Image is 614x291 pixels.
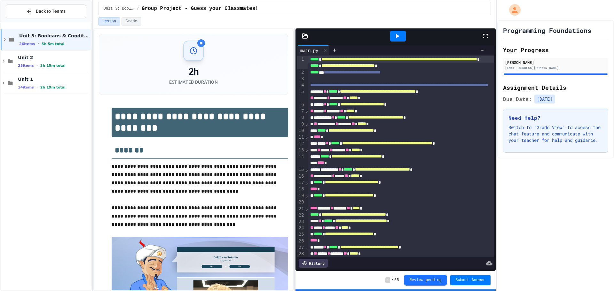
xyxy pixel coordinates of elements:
[534,95,555,103] span: [DATE]
[19,42,35,46] span: 26 items
[42,42,65,46] span: 5h 5m total
[122,17,141,26] button: Grade
[297,56,305,69] div: 1
[297,45,329,55] div: main.py
[305,147,308,152] span: Fold line
[297,114,305,121] div: 8
[305,245,308,250] span: Fold line
[297,141,305,147] div: 12
[297,225,305,231] div: 24
[305,206,308,211] span: Fold line
[297,108,305,114] div: 7
[508,114,603,122] h3: Need Help?
[38,41,39,46] span: •
[305,108,308,113] span: Fold line
[18,55,90,60] span: Unit 2
[297,244,305,251] div: 27
[36,8,66,15] span: Back to Teams
[502,3,522,17] div: My Account
[297,127,305,134] div: 10
[508,124,603,143] p: Switch to "Grade View" to access the chat feature and communicate with your teacher for help and ...
[297,134,305,141] div: 11
[297,186,305,192] div: 18
[98,17,120,26] button: Lesson
[40,64,66,68] span: 3h 15m total
[503,83,608,92] h2: Assignment Details
[142,5,258,12] span: Group Project - Guess your Classmates!
[297,251,305,257] div: 28
[505,65,606,70] div: [EMAIL_ADDRESS][DOMAIN_NAME]
[391,278,394,283] span: /
[394,278,399,283] span: 65
[503,45,608,54] h2: Your Progress
[297,121,305,127] div: 9
[297,212,305,218] div: 22
[297,76,305,82] div: 3
[297,82,305,88] div: 4
[19,33,90,39] span: Unit 3: Booleans & Conditionals
[297,180,305,186] div: 17
[297,154,305,167] div: 14
[299,259,328,268] div: History
[18,85,34,89] span: 14 items
[297,166,305,173] div: 15
[18,64,34,68] span: 25 items
[297,47,321,54] div: main.py
[450,275,491,285] button: Submit Answer
[137,6,139,11] span: /
[297,69,305,76] div: 2
[297,193,305,199] div: 19
[36,85,38,90] span: •
[297,206,305,212] div: 21
[305,180,308,185] span: Fold line
[169,79,218,85] div: Estimated Duration
[297,238,305,244] div: 26
[305,193,308,198] span: Fold line
[297,173,305,180] div: 16
[455,278,485,283] span: Submit Answer
[297,102,305,108] div: 6
[305,167,308,172] span: Fold line
[503,26,591,35] h1: Programming Foundations
[385,277,390,283] span: -
[404,275,447,286] button: Review pending
[505,59,606,65] div: [PERSON_NAME]
[297,218,305,225] div: 23
[36,63,38,68] span: •
[40,85,66,89] span: 2h 19m total
[503,95,532,103] span: Due Date:
[305,121,308,126] span: Fold line
[18,76,90,82] span: Unit 1
[169,66,218,78] div: 2h
[297,231,305,238] div: 25
[104,6,134,11] span: Unit 3: Booleans & Conditionals
[297,199,305,205] div: 20
[305,134,308,140] span: Fold line
[6,4,86,18] button: Back to Teams
[297,147,305,153] div: 13
[297,88,305,102] div: 5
